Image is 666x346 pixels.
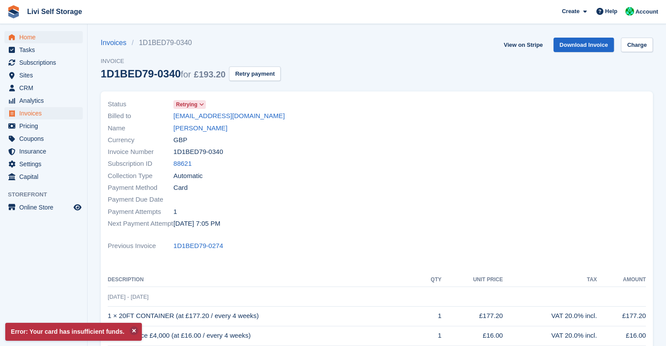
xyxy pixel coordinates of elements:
th: Description [108,273,419,287]
span: Payment Attempts [108,207,173,217]
span: Settings [19,158,72,170]
span: Invoices [19,107,72,119]
td: £16.00 [441,326,503,346]
a: View on Stripe [500,38,546,52]
time: 2025-09-03 18:05:30 UTC [173,219,220,229]
a: menu [4,69,83,81]
div: VAT 20.0% incl. [503,311,597,321]
p: Error: Your card has insufficient funds. [5,323,142,341]
td: £177.20 [441,306,503,326]
td: £16.00 [597,326,646,346]
td: 1 × Insurance £4,000 (at £16.00 / every 4 weeks) [108,326,419,346]
a: menu [4,201,83,213]
a: menu [4,82,83,94]
a: menu [4,158,83,170]
span: 1 [173,207,177,217]
span: Online Store [19,201,72,213]
a: 1D1BED79-0274 [173,241,223,251]
span: Create [562,7,579,16]
span: Payment Due Date [108,195,173,205]
span: Coupons [19,133,72,145]
span: Automatic [173,171,203,181]
a: Charge [621,38,653,52]
span: Account [635,7,658,16]
th: QTY [419,273,441,287]
span: Sites [19,69,72,81]
span: Previous Invoice [108,241,173,251]
a: menu [4,56,83,69]
a: Retrying [173,99,206,109]
span: for [181,70,191,79]
span: Capital [19,171,72,183]
span: Invoice [101,57,281,66]
a: Preview store [72,202,83,213]
span: Invoice Number [108,147,173,157]
a: Livi Self Storage [24,4,85,19]
span: Help [605,7,617,16]
span: Name [108,123,173,133]
button: Retry payment [229,66,281,81]
span: £193.20 [194,70,226,79]
a: menu [4,94,83,107]
span: Subscriptions [19,56,72,69]
th: Unit Price [441,273,503,287]
span: Card [173,183,188,193]
a: Download Invoice [553,38,614,52]
span: Home [19,31,72,43]
a: menu [4,31,83,43]
span: [DATE] - [DATE] [108,294,148,300]
span: Currency [108,135,173,145]
th: Amount [597,273,646,287]
span: Subscription ID [108,159,173,169]
span: Collection Type [108,171,173,181]
th: Tax [503,273,597,287]
span: Next Payment Attempt [108,219,173,229]
span: Payment Method [108,183,173,193]
a: menu [4,171,83,183]
a: menu [4,120,83,132]
nav: breadcrumbs [101,38,281,48]
img: stora-icon-8386f47178a22dfd0bd8f6a31ec36ba5ce8667c1dd55bd0f319d3a0aa187defe.svg [7,5,20,18]
div: VAT 20.0% incl. [503,331,597,341]
a: menu [4,145,83,157]
td: 1 [419,306,441,326]
span: Pricing [19,120,72,132]
span: 1D1BED79-0340 [173,147,223,157]
a: Invoices [101,38,132,48]
span: Storefront [8,190,87,199]
img: Joe Robertson [625,7,634,16]
td: £177.20 [597,306,646,326]
span: Tasks [19,44,72,56]
span: Status [108,99,173,109]
span: GBP [173,135,187,145]
a: 88621 [173,159,192,169]
span: Insurance [19,145,72,157]
a: [PERSON_NAME] [173,123,227,133]
span: Billed to [108,111,173,121]
a: menu [4,44,83,56]
td: 1 × 20FT CONTAINER (at £177.20 / every 4 weeks) [108,306,419,326]
a: menu [4,107,83,119]
div: 1D1BED79-0340 [101,68,226,80]
a: [EMAIL_ADDRESS][DOMAIN_NAME] [173,111,285,121]
span: Retrying [176,101,197,108]
td: 1 [419,326,441,346]
span: CRM [19,82,72,94]
a: menu [4,133,83,145]
span: Analytics [19,94,72,107]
